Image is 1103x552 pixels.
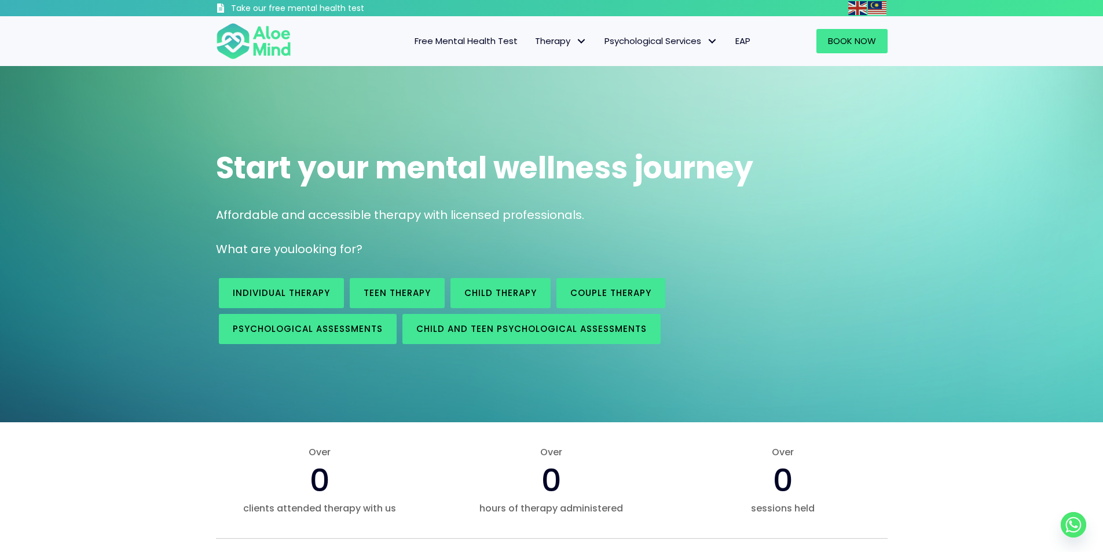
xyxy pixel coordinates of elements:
a: Psychological assessments [219,314,397,344]
a: Malay [868,1,888,14]
span: clients attended therapy with us [216,502,424,515]
span: looking for? [295,241,362,257]
span: Psychological Services [604,35,718,47]
span: What are you [216,241,295,257]
span: Teen Therapy [364,287,431,299]
span: Over [679,445,887,459]
a: English [848,1,868,14]
span: Therapy [535,35,587,47]
img: en [848,1,867,15]
span: 0 [541,458,562,502]
a: EAP [727,29,759,53]
a: Whatsapp [1061,512,1086,538]
a: Free Mental Health Test [406,29,526,53]
span: Over [216,445,424,459]
span: 0 [310,458,330,502]
span: EAP [735,35,750,47]
h3: Take our free mental health test [231,3,426,14]
span: Individual therapy [233,287,330,299]
span: Child Therapy [464,287,537,299]
a: Child Therapy [450,278,551,308]
p: Affordable and accessible therapy with licensed professionals. [216,207,888,224]
span: 0 [773,458,793,502]
a: Teen Therapy [350,278,445,308]
span: Free Mental Health Test [415,35,518,47]
span: sessions held [679,502,887,515]
a: Couple therapy [556,278,665,308]
a: Psychological ServicesPsychological Services: submenu [596,29,727,53]
nav: Menu [306,29,759,53]
a: Take our free mental health test [216,3,426,16]
span: Start your mental wellness journey [216,147,753,189]
a: Child and Teen Psychological assessments [402,314,661,344]
span: Psychological assessments [233,323,383,335]
span: Child and Teen Psychological assessments [416,323,647,335]
a: TherapyTherapy: submenu [526,29,596,53]
span: Over [447,445,655,459]
span: Psychological Services: submenu [704,33,721,50]
span: hours of therapy administered [447,502,655,515]
span: Therapy: submenu [573,33,590,50]
a: Individual therapy [219,278,344,308]
img: Aloe mind Logo [216,22,291,60]
span: Book Now [828,35,876,47]
span: Couple therapy [570,287,651,299]
a: Book Now [816,29,888,53]
img: ms [868,1,886,15]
